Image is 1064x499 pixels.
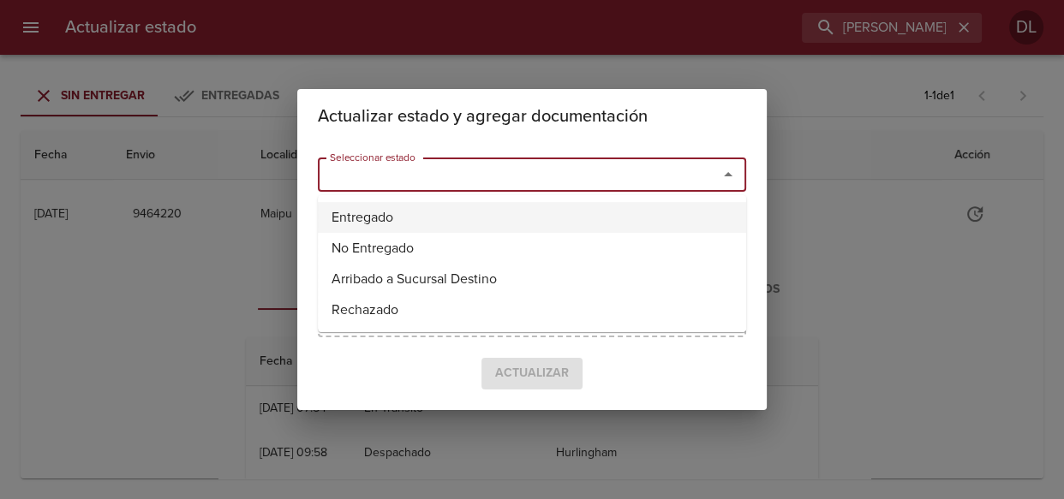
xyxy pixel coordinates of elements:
button: Close [716,163,740,187]
li: Rechazado [318,294,746,325]
li: Entregado [318,202,746,233]
h2: Actualizar estado y agregar documentación [318,103,746,130]
span: Seleccione un estado para confirmar [481,358,583,389]
li: Arribado a Sucursal Destino [318,264,746,294]
li: No Entregado [318,233,746,264]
